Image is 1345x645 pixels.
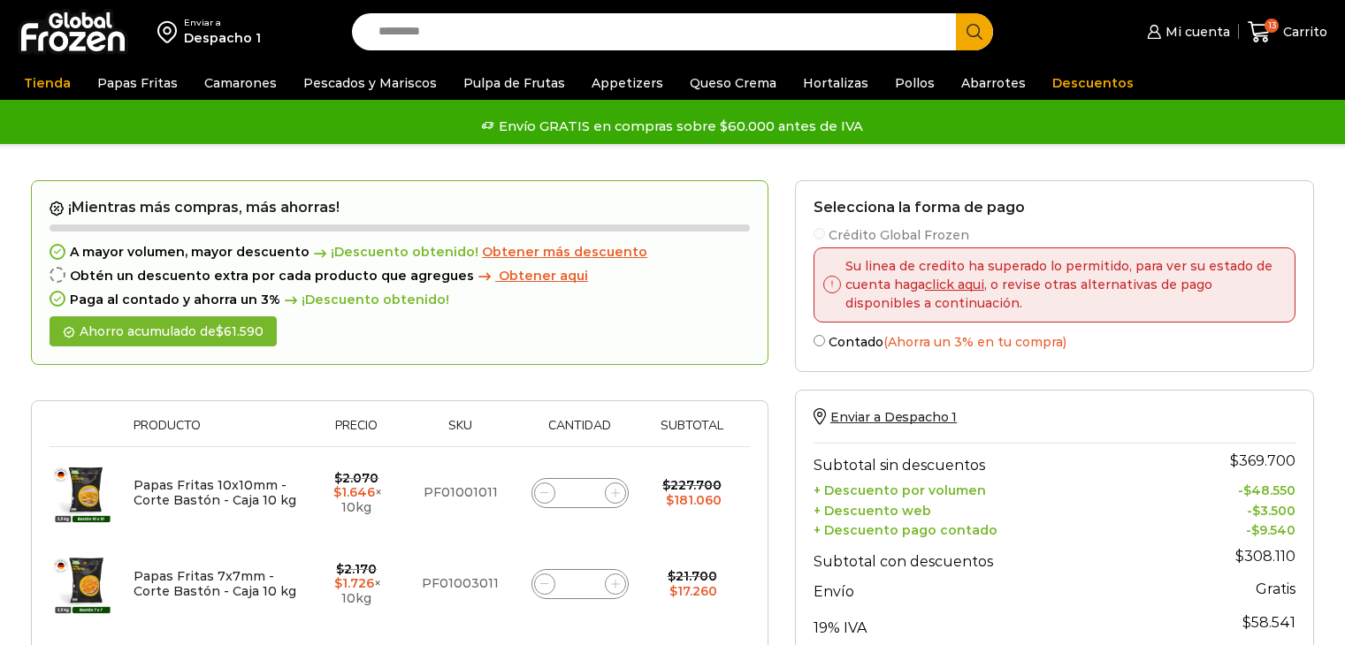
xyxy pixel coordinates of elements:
[662,477,722,493] bdi: 227.700
[50,316,277,347] div: Ahorro acumulado de
[280,292,449,307] span: ¡Descuento obtenido!
[814,498,1179,519] th: + Descuento web
[50,269,750,284] div: Obtén un descuento extra por cada producto que agregues
[334,470,378,486] bdi: 2.070
[336,561,344,577] span: $
[1179,498,1295,519] td: -
[1256,580,1295,597] strong: Gratis
[669,583,677,599] span: $
[1242,614,1251,631] span: $
[952,66,1035,100] a: Abarrotes
[1235,548,1244,565] span: $
[814,331,1295,350] label: Contado
[1179,478,1295,498] td: -
[1265,19,1279,33] span: 13
[794,66,877,100] a: Hortalizas
[1248,11,1327,53] a: 13 Carrito
[666,492,722,508] bdi: 181.060
[1230,452,1295,469] bdi: 369.700
[1161,23,1230,41] span: Mi cuenta
[1251,522,1295,538] bdi: 9.540
[956,13,993,50] button: Search button
[1279,23,1327,41] span: Carrito
[814,228,825,239] input: Crédito Global Frozen
[334,575,342,591] span: $
[216,323,264,339] bdi: 61.590
[568,572,592,596] input: Product quantity
[1235,548,1295,565] bdi: 308.110
[310,245,478,260] span: ¡Descuento obtenido!
[1243,482,1295,498] bdi: 48.550
[482,244,647,260] span: Obtener más descuento
[814,519,1179,539] th: + Descuento pago contado
[830,409,957,425] span: Enviar a Despacho 1
[310,419,404,446] th: Precio
[310,447,404,539] td: × 10kg
[404,538,517,629] td: PF01003011
[482,245,647,260] a: Obtener más descuento
[1252,503,1295,519] bdi: 3.500
[669,583,717,599] bdi: 17.260
[814,574,1179,605] th: Envío
[814,335,825,346] input: Contado(Ahorra un 3% en tu compra)
[814,199,1295,216] h2: Selecciona la forma de pago
[583,66,672,100] a: Appetizers
[681,66,785,100] a: Queso Crema
[195,66,286,100] a: Camarones
[814,409,957,425] a: Enviar a Despacho 1
[1142,14,1229,49] a: Mi cuenta
[814,604,1179,640] th: 19% IVA
[841,257,1281,313] p: Su linea de credito ha superado lo permitido, para ver su estado de cuenta haga , o revise otras ...
[15,66,80,100] a: Tienda
[925,277,984,292] a: click aqui
[474,269,588,284] a: Obtener aqui
[1242,614,1295,631] span: 58.541
[50,199,750,216] h2: ¡Mientras más compras, más ahorras!
[1251,522,1259,538] span: $
[334,470,342,486] span: $
[668,568,717,584] bdi: 21.700
[1043,66,1142,100] a: Descuentos
[499,268,588,284] span: Obtener aqui
[1243,482,1251,498] span: $
[814,539,1179,574] th: Subtotal con descuentos
[88,66,187,100] a: Papas Fritas
[666,492,674,508] span: $
[333,484,341,500] span: $
[404,447,517,539] td: PF01001011
[568,481,592,505] input: Product quantity
[294,66,446,100] a: Pescados y Mariscos
[336,561,377,577] bdi: 2.170
[814,224,1295,243] label: Crédito Global Frozen
[643,419,741,446] th: Subtotal
[1230,452,1239,469] span: $
[134,477,296,508] a: Papas Fritas 10x10mm - Corte Bastón - Caja 10 kg
[334,575,374,591] bdi: 1.726
[883,334,1066,350] span: (Ahorra un 3% en tu compra)
[814,443,1179,478] th: Subtotal sin descuentos
[517,419,643,446] th: Cantidad
[333,484,375,500] bdi: 1.646
[404,419,517,446] th: Sku
[1179,519,1295,539] td: -
[157,17,184,47] img: address-field-icon.svg
[1252,503,1260,519] span: $
[50,245,750,260] div: A mayor volumen, mayor descuento
[184,29,261,47] div: Despacho 1
[134,568,296,599] a: Papas Fritas 7x7mm - Corte Bastón - Caja 10 kg
[125,419,310,446] th: Producto
[668,568,676,584] span: $
[886,66,944,100] a: Pollos
[50,292,750,307] div: Paga al contado y ahorra un 3%
[455,66,574,100] a: Pulpa de Frutas
[662,477,670,493] span: $
[216,323,224,339] span: $
[814,478,1179,498] th: + Descuento por volumen
[310,538,404,629] td: × 10kg
[184,17,261,29] div: Enviar a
